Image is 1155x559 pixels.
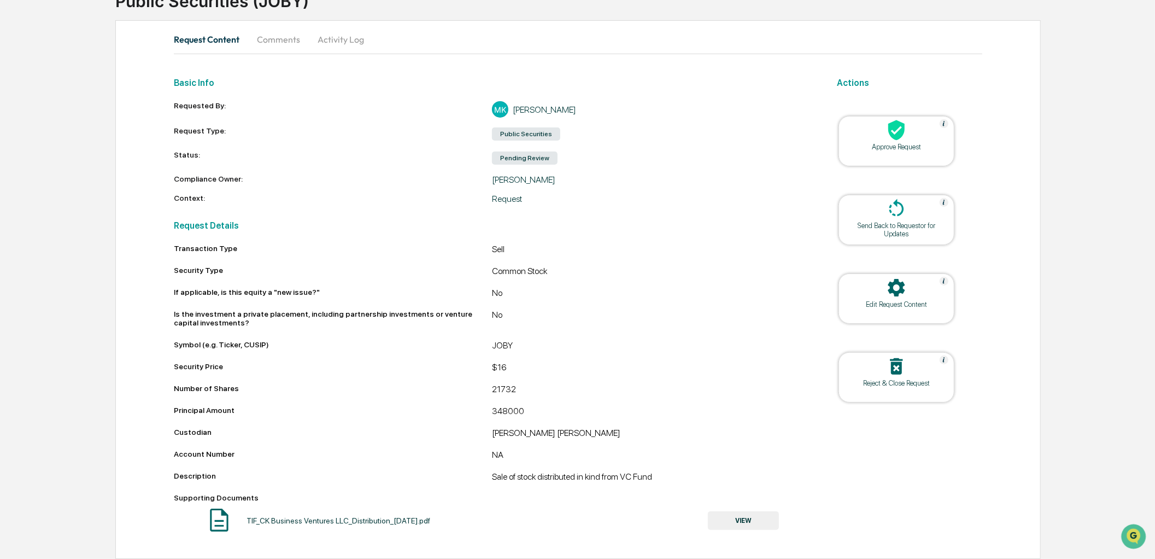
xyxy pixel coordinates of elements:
div: Edit Request Content [847,300,946,308]
span: • [91,149,95,158]
div: MK [492,101,508,118]
button: Start new chat [186,87,199,100]
div: $16 [492,362,811,375]
img: Help [940,356,948,364]
div: Description [174,471,493,480]
span: Attestations [90,224,136,235]
div: Symbol (e.g. Ticker, CUSIP) [174,340,493,349]
img: Document Icon [206,506,233,534]
div: Public Securities [492,127,560,141]
div: Request Type: [174,126,493,142]
div: NA [492,450,811,463]
a: 🔎Data Lookup [7,240,73,260]
img: Help [940,277,948,286]
img: 1746055101610-c473b297-6a78-478c-a979-82029cc54cd1 [22,179,31,188]
div: Sale of stock distributed in kind from VC Fund [492,471,811,485]
div: Requested By: [174,101,493,118]
p: How can we help? [11,23,199,40]
span: Preclearance [22,224,71,235]
div: Is the investment a private placement, including partnership investments or venture capital inves... [174,310,493,327]
h2: Actions [837,78,982,88]
div: Transaction Type [174,244,493,253]
div: Security Type [174,266,493,275]
img: 8933085812038_c878075ebb4cc5468115_72.jpg [23,84,43,103]
img: Jack Rasmussen [11,168,28,185]
div: 🔎 [11,246,20,254]
button: See all [169,119,199,132]
div: JOBY [492,340,811,353]
button: Request Content [174,26,248,53]
a: Powered byPylon [77,271,132,279]
div: Custodian [174,428,493,436]
div: TIF_CK Business Ventures LLC_Distribution_[DATE].pdf [247,516,430,525]
div: [PERSON_NAME] [492,174,811,185]
div: [PERSON_NAME] [PERSON_NAME] [492,428,811,441]
div: Supporting Documents [174,493,811,502]
div: [PERSON_NAME] [513,104,576,115]
img: Help [940,198,948,207]
h2: Request Details [174,220,811,231]
div: Send Back to Requestor for Updates [847,222,946,238]
span: [PERSON_NAME] [34,149,89,158]
div: Account Number [174,450,493,458]
div: Sell [492,244,811,257]
div: Reject & Close Request [847,379,946,387]
div: Compliance Owner: [174,174,493,185]
button: VIEW [708,511,779,530]
div: 🗄️ [79,225,88,234]
span: [PERSON_NAME] [34,178,89,187]
img: Help [940,119,948,128]
input: Clear [28,50,180,61]
div: If applicable, is this equity a "new issue?" [174,288,493,296]
span: Pylon [109,271,132,279]
div: 21732 [492,384,811,397]
iframe: Open customer support [1120,523,1150,552]
div: Context: [174,194,493,204]
span: [DATE] [97,178,119,187]
img: 1746055101610-c473b297-6a78-478c-a979-82029cc54cd1 [11,84,31,103]
div: Approve Request [847,143,946,151]
button: Activity Log [309,26,373,53]
span: • [91,178,95,187]
div: 348000 [492,406,811,419]
div: We're available if you need us! [49,95,150,103]
a: 🖐️Preclearance [7,219,75,239]
div: Common Stock [492,266,811,279]
div: Pending Review [492,152,558,165]
div: Request [492,194,811,204]
img: 1746055101610-c473b297-6a78-478c-a979-82029cc54cd1 [22,149,31,158]
div: Security Price [174,362,493,371]
img: Jack Rasmussen [11,138,28,156]
div: secondary tabs example [174,26,982,53]
span: [DATE] [97,149,119,158]
div: Status: [174,150,493,166]
div: 🖐️ [11,225,20,234]
div: Past conversations [11,121,70,130]
div: Number of Shares [174,384,493,393]
a: 🗄️Attestations [75,219,140,239]
h2: Basic Info [174,78,811,88]
div: Principal Amount [174,406,493,415]
div: No [492,288,811,301]
div: Start new chat [49,84,179,95]
div: No [492,310,811,331]
button: Comments [248,26,309,53]
span: Data Lookup [22,244,69,255]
